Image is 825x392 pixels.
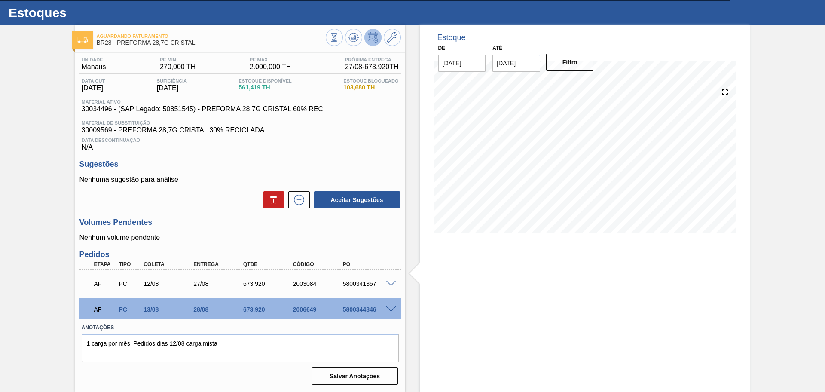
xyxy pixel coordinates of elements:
[94,306,116,313] p: AF
[241,261,297,267] div: Qtde
[341,306,397,313] div: 5800344846
[92,274,118,293] div: Aguardando Faturamento
[79,218,401,227] h3: Volumes Pendentes
[345,29,362,46] button: Atualizar Gráfico
[160,63,196,71] span: 270,000 TH
[191,261,247,267] div: Entrega
[284,191,310,208] div: Nova sugestão
[141,261,197,267] div: Coleta
[82,334,399,362] textarea: 1 carga por mês. Pedidos dias 12/08 carga mista
[94,280,116,287] p: AF
[492,55,540,72] input: dd/mm/yyyy
[191,306,247,313] div: 28/08/2025
[157,78,187,83] span: Suficiência
[291,261,347,267] div: Código
[492,45,502,51] label: Até
[97,40,326,46] span: BR28 - PREFORMA 28,7G CRISTAL
[384,29,401,46] button: Ir ao Master Data / Geral
[343,78,398,83] span: Estoque Bloqueado
[239,78,292,83] span: Estoque Disponível
[157,84,187,92] span: [DATE]
[79,160,401,169] h3: Sugestões
[343,84,398,91] span: 103,680 TH
[141,280,197,287] div: 12/08/2025
[310,190,401,209] div: Aceitar Sugestões
[116,261,142,267] div: Tipo
[116,280,142,287] div: Pedido de Compra
[241,280,297,287] div: 673,920
[82,84,105,92] span: [DATE]
[437,33,466,42] div: Estoque
[312,367,398,385] button: Salvar Anotações
[92,300,118,319] div: Aguardando Faturamento
[341,261,397,267] div: PO
[82,57,106,62] span: Unidade
[259,191,284,208] div: Excluir Sugestões
[241,306,297,313] div: 673,920
[82,126,399,134] span: 30009569 - PREFORMA 28,7G CRISTAL 30% RECICLADA
[250,63,291,71] span: 2.000,000 TH
[82,105,324,113] span: 30034496 - (SAP Legado: 50851545) - PREFORMA 28,7G CRISTAL 60% REC
[326,29,343,46] button: Visão Geral dos Estoques
[438,45,446,51] label: De
[438,55,486,72] input: dd/mm/yyyy
[314,191,400,208] button: Aceitar Sugestões
[79,234,401,242] p: Nenhum volume pendente
[82,63,106,71] span: Manaus
[79,134,401,151] div: N/A
[345,57,399,62] span: Próxima Entrega
[92,261,118,267] div: Etapa
[116,306,142,313] div: Pedido de Compra
[239,84,292,91] span: 561,419 TH
[250,57,291,62] span: PE MAX
[341,280,397,287] div: 5800341357
[546,54,594,71] button: Filtro
[9,8,161,18] h1: Estoques
[345,63,399,71] span: 27/08 - 673,920 TH
[291,280,347,287] div: 2003084
[79,250,401,259] h3: Pedidos
[82,78,105,83] span: Data out
[82,120,399,126] span: Material de Substituição
[77,37,88,43] img: Ícone
[82,322,399,334] label: Anotações
[79,176,401,184] p: Nenhuma sugestão para análise
[160,57,196,62] span: PE MIN
[364,29,382,46] button: Desprogramar Estoque
[141,306,197,313] div: 13/08/2025
[82,99,324,104] span: Material ativo
[97,34,326,39] span: Aguardando Faturamento
[291,306,347,313] div: 2006649
[82,138,399,143] span: Data Descontinuação
[191,280,247,287] div: 27/08/2025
